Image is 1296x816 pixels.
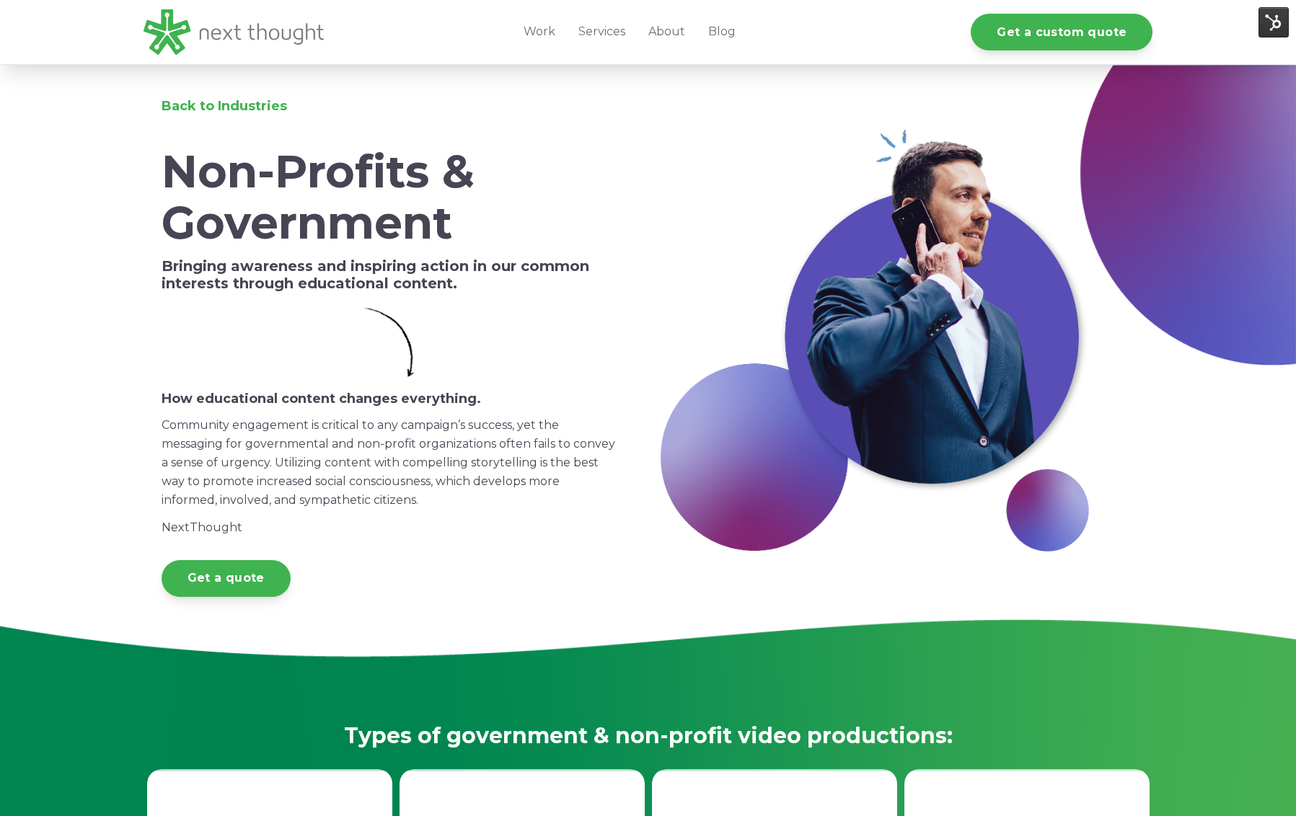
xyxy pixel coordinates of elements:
img: Simple Arrow [364,308,415,377]
img: HubSpot Tools Menu Toggle [1258,7,1289,37]
h5: Bringing awareness and inspiring action in our common interests through educational content. [162,257,617,292]
p: Community engagement is critical to any campaign’s success, yet the messaging for governmental an... [162,416,617,510]
a: Get a custom quote [971,14,1152,50]
img: LG - NextThought Logo [144,9,324,55]
h6: How educational content changes everything. [162,391,617,407]
img: Government-Header [661,122,1091,551]
a: Back to Industries [162,98,287,114]
a: Get a quote [162,560,291,597]
span: Types of government & non-profit video productions: [344,722,953,749]
h1: Non-Profits & Government [162,146,617,249]
p: NextThought [162,518,617,537]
